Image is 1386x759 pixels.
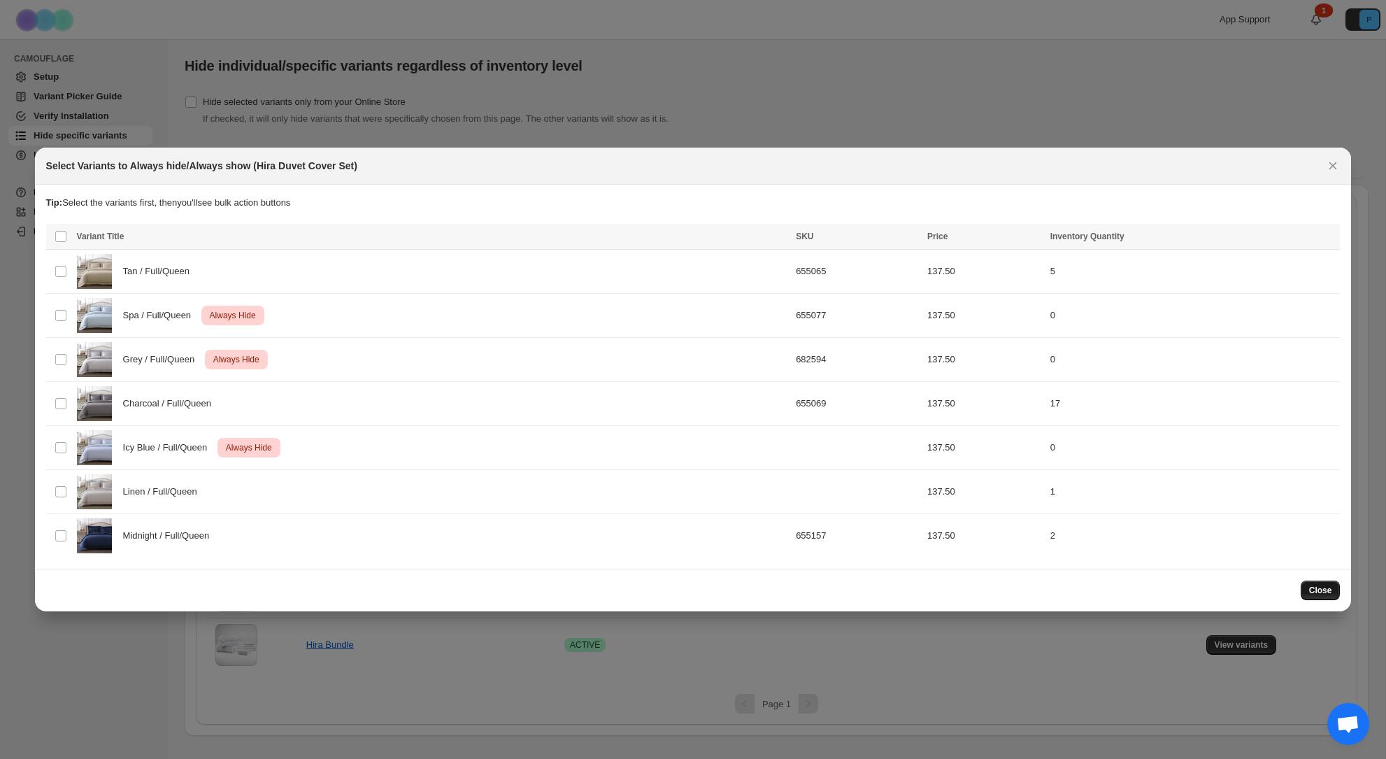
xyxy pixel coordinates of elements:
img: Hira-Duvet-Spa.jpg [77,298,112,333]
span: Always Hide [207,307,259,324]
span: Price [927,232,948,241]
td: 0 [1046,294,1341,338]
td: 682594 [792,338,923,382]
img: Hira-Duvet-Grey.jpg [77,342,112,377]
span: Icy Blue / Full/Queen [123,441,215,455]
td: 2 [1046,514,1341,558]
td: 0 [1046,426,1341,470]
td: 137.50 [923,382,1046,426]
a: Open chat [1327,703,1369,745]
span: Linen / Full/Queen [123,485,205,499]
img: product-dcs-hira-icyblue.jpg [77,430,112,465]
td: 0 [1046,338,1341,382]
span: Inventory Quantity [1050,232,1124,241]
span: Spa / Full/Queen [123,308,199,322]
td: 17 [1046,382,1341,426]
td: 655065 [792,250,923,294]
p: Select the variants first, then you'll see bulk action buttons [46,196,1341,210]
span: Grey / Full/Queen [123,353,202,367]
button: Close [1301,581,1341,600]
h2: Select Variants to Always hide/Always show (Hira Duvet Cover Set) [46,159,357,173]
td: 137.50 [923,426,1046,470]
span: SKU [796,232,813,241]
img: Hira-Duvet-Tan.jpg [77,254,112,289]
td: 655157 [792,514,923,558]
td: 137.50 [923,470,1046,514]
td: 1 [1046,470,1341,514]
td: 5 [1046,250,1341,294]
td: 137.50 [923,338,1046,382]
td: 137.50 [923,514,1046,558]
strong: Tip: [46,197,63,208]
span: Variant Title [77,232,124,241]
img: Hira-Duvet-Midnight.jpg [77,518,112,553]
span: Always Hide [223,439,275,456]
td: 137.50 [923,294,1046,338]
img: Hira-Duvet-Linen.jpg [77,474,112,509]
td: 655069 [792,382,923,426]
td: 137.50 [923,250,1046,294]
span: Close [1309,585,1332,596]
span: Charcoal / Full/Queen [123,397,219,411]
span: Midnight / Full/Queen [123,529,217,543]
span: Always Hide [210,351,262,368]
td: 655077 [792,294,923,338]
span: Tan / Full/Queen [123,264,197,278]
img: Hira-Duvet-Charcoal.jpg [77,386,112,421]
button: Close [1323,156,1343,176]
